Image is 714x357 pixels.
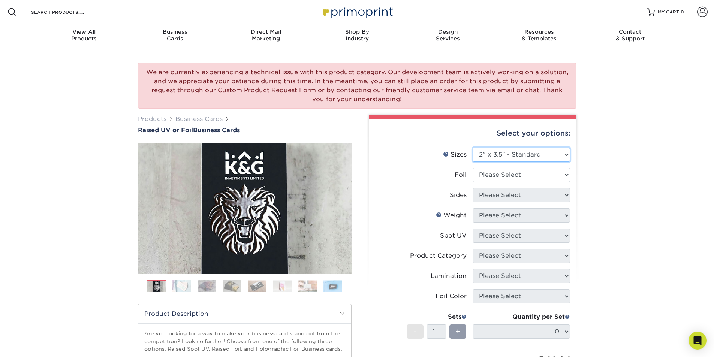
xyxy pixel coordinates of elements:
[129,28,220,42] div: Cards
[39,28,130,42] div: Products
[494,28,585,42] div: & Templates
[198,279,216,293] img: Business Cards 03
[440,231,467,240] div: Spot UV
[403,28,494,35] span: Design
[138,115,166,122] a: Products
[220,28,311,42] div: Marketing
[407,312,467,321] div: Sets
[689,332,707,350] div: Open Intercom Messenger
[436,292,467,301] div: Foil Color
[658,9,679,15] span: MY CART
[585,24,676,48] a: Contact& Support
[147,277,166,296] img: Business Cards 01
[129,24,220,48] a: BusinessCards
[311,24,403,48] a: Shop ByIndustry
[298,280,317,292] img: Business Cards 07
[431,272,467,281] div: Lamination
[223,279,241,293] img: Business Cards 04
[138,127,193,134] span: Raised UV or Foil
[403,28,494,42] div: Services
[172,279,191,293] img: Business Cards 02
[138,127,352,134] a: Raised UV or FoilBusiness Cards
[39,24,130,48] a: View AllProducts
[455,170,467,179] div: Foil
[273,280,292,292] img: Business Cards 06
[129,28,220,35] span: Business
[138,63,576,109] div: We are currently experiencing a technical issue with this product category. Our development team ...
[30,7,103,16] input: SEARCH PRODUCTS.....
[494,28,585,35] span: Resources
[311,28,403,35] span: Shop By
[455,326,460,337] span: +
[138,127,352,134] h1: Business Cards
[138,304,351,323] h2: Product Description
[375,119,570,148] div: Select your options:
[681,9,684,15] span: 0
[39,28,130,35] span: View All
[413,326,417,337] span: -
[436,211,467,220] div: Weight
[443,150,467,159] div: Sizes
[323,280,342,292] img: Business Cards 08
[175,115,223,122] a: Business Cards
[311,28,403,42] div: Industry
[494,24,585,48] a: Resources& Templates
[403,24,494,48] a: DesignServices
[220,24,311,48] a: Direct MailMarketing
[585,28,676,42] div: & Support
[410,251,467,260] div: Product Category
[585,28,676,35] span: Contact
[320,4,395,20] img: Primoprint
[473,312,570,321] div: Quantity per Set
[248,280,266,292] img: Business Cards 05
[220,28,311,35] span: Direct Mail
[138,102,352,315] img: Raised UV or Foil 01
[450,191,467,200] div: Sides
